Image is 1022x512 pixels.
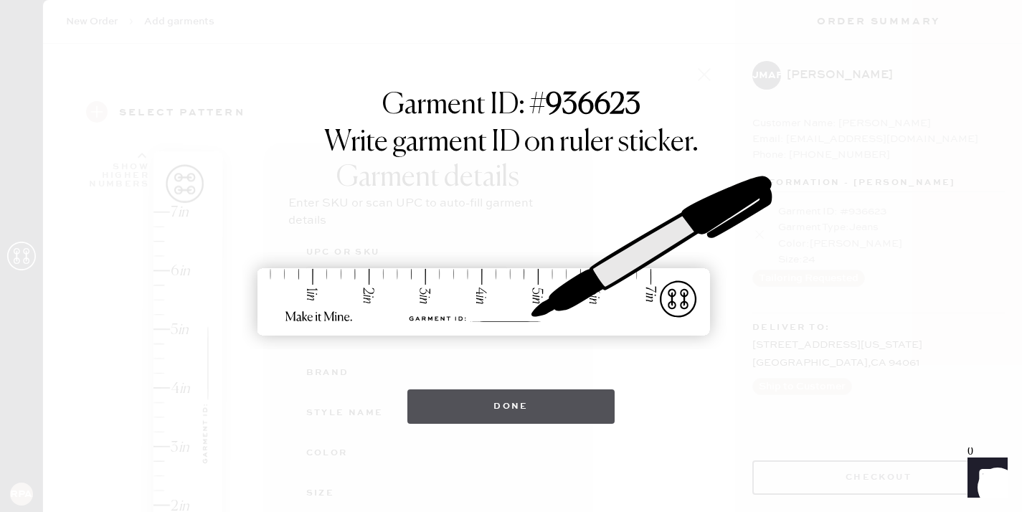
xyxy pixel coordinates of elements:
iframe: Front Chat [954,447,1016,509]
h1: Write garment ID on ruler sticker. [324,125,699,160]
strong: 936623 [546,91,640,120]
button: Done [407,389,615,424]
h1: Garment ID: # [382,88,640,125]
img: ruler-sticker-sharpie.svg [242,138,780,375]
